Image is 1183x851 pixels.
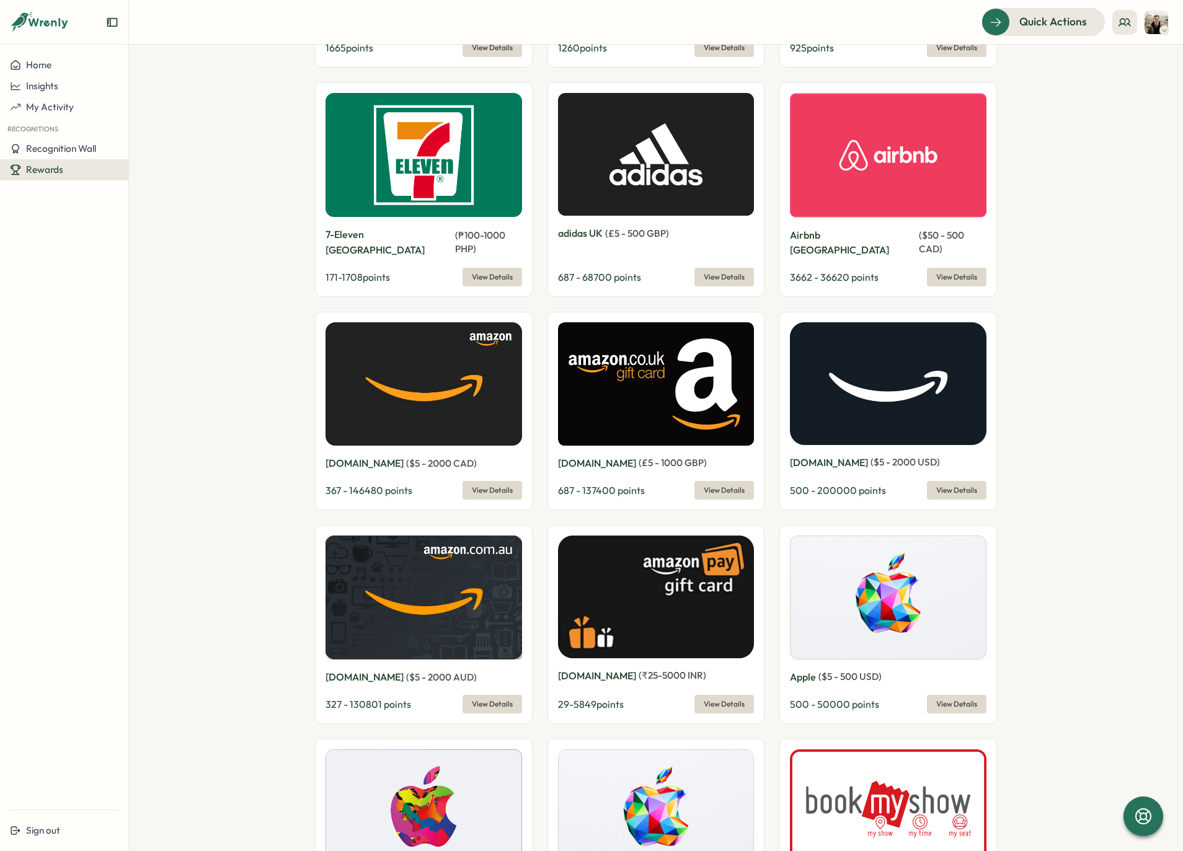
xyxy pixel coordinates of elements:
[472,39,513,56] span: View Details
[558,456,636,471] p: [DOMAIN_NAME]
[694,481,754,500] button: View Details
[455,229,505,255] span: ( ₱ 100 - 1000 PHP )
[326,271,390,283] span: 171 - 1708 points
[1145,11,1168,34] img: Cameron Stone
[1019,14,1087,30] span: Quick Actions
[26,80,58,92] span: Insights
[790,669,816,685] p: Apple
[558,536,755,658] img: Amazon.in
[694,38,754,57] button: View Details
[936,268,977,286] span: View Details
[558,668,636,684] p: [DOMAIN_NAME]
[558,698,624,710] span: 29 - 5849 points
[704,695,745,713] span: View Details
[26,59,51,71] span: Home
[790,322,986,445] img: Amazon.com
[694,695,754,713] button: View Details
[463,695,522,713] button: View Details
[871,456,940,468] span: ( $ 5 - 2000 USD )
[790,698,879,710] span: 500 - 50000 points
[558,271,641,283] span: 687 - 68700 points
[463,268,522,286] button: View Details
[326,93,522,217] img: 7-Eleven Philippines
[927,38,986,57] button: View Details
[558,322,755,445] img: Amazon.co.uk
[919,229,964,255] span: ( $ 50 - 500 CAD )
[790,455,868,470] p: [DOMAIN_NAME]
[981,8,1105,35] button: Quick Actions
[463,481,522,500] button: View Details
[639,669,706,681] span: ( ₹ 25 - 5000 INR )
[790,42,834,54] span: 925 points
[558,42,607,54] span: 1260 points
[704,39,745,56] span: View Details
[790,484,886,496] span: 500 - 200000 points
[326,669,404,685] p: [DOMAIN_NAME]
[106,16,118,29] button: Expand sidebar
[472,482,513,499] span: View Details
[406,457,477,469] span: ( $ 5 - 2000 CAD )
[936,695,977,713] span: View Details
[927,695,986,713] button: View Details
[818,671,882,682] span: ( $ 5 - 500 USD )
[326,456,404,471] p: [DOMAIN_NAME]
[326,484,412,496] span: 367 - 146480 points
[936,39,977,56] span: View Details
[463,38,522,57] button: View Details
[26,824,60,836] span: Sign out
[558,93,755,216] img: adidas UK
[326,698,411,710] span: 327 - 130801 points
[558,484,645,496] span: 687 - 137400 points
[326,42,373,54] span: 1665 points
[326,227,453,258] p: 7-Eleven [GEOGRAPHIC_DATA]
[605,227,669,239] span: ( £ 5 - 500 GBP )
[639,457,707,469] span: ( £ 5 - 1000 GBP )
[704,482,745,499] span: View Details
[326,536,522,659] img: Amazon.com.au
[704,268,745,286] span: View Details
[406,671,477,683] span: ( $ 5 - 2000 AUD )
[472,695,513,713] span: View Details
[790,271,879,283] span: 3662 - 36620 points
[936,482,977,499] span: View Details
[326,322,522,446] img: Amazon.ca
[927,481,986,500] button: View Details
[472,268,513,286] span: View Details
[694,268,754,286] button: View Details
[790,536,986,659] img: Apple
[790,227,916,258] p: Airbnb [GEOGRAPHIC_DATA]
[26,143,96,154] span: Recognition Wall
[26,164,63,175] span: Rewards
[790,93,986,218] img: Airbnb Canada
[927,268,986,286] button: View Details
[26,101,74,113] span: My Activity
[558,226,603,241] p: adidas UK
